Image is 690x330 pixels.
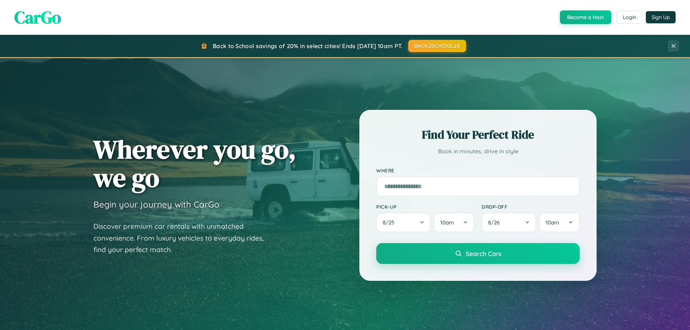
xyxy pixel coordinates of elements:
p: Discover premium car rentals with unmatched convenience. From luxury vehicles to everyday rides, ... [93,220,273,256]
label: Pick-up [376,204,474,210]
span: Back to School savings of 20% in select cities! Ends [DATE] 10am PT. [213,42,402,50]
h3: Begin your journey with CarGo [93,199,220,210]
h2: Find Your Perfect Ride [376,127,580,143]
span: 10am [546,219,559,226]
button: Login [617,11,642,24]
button: BACK2SCHOOL20 [408,40,466,52]
span: Search Cars [466,250,501,257]
p: Book in minutes, drive in style [376,146,580,157]
button: 8/26 [482,213,536,232]
button: Become a Host [560,10,611,24]
button: Sign Up [646,11,676,23]
h1: Wherever you go, we go [93,135,296,192]
button: 8/25 [376,213,431,232]
label: Where [376,167,580,173]
button: 10am [434,213,474,232]
button: Search Cars [376,243,580,264]
label: Drop-off [482,204,580,210]
span: 8 / 26 [488,219,503,226]
span: CarGo [14,5,61,29]
span: 10am [440,219,454,226]
span: 8 / 25 [383,219,398,226]
button: 10am [539,213,580,232]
